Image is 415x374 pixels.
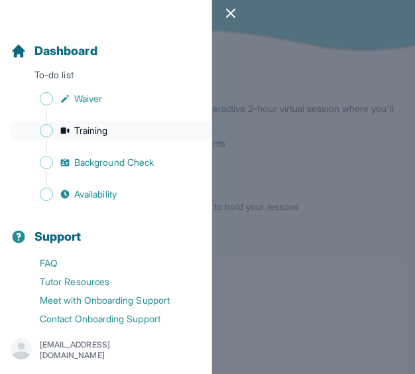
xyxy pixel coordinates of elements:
span: Availability [74,188,117,201]
span: Dashboard [34,42,97,60]
a: Contact Onboarding Support [11,310,211,328]
a: Meet with Onboarding Support [11,291,211,310]
p: [EMAIL_ADDRESS][DOMAIN_NAME] [40,340,159,361]
a: FAQ [11,254,211,273]
a: Dashboard [11,42,97,60]
span: Background Check [74,156,154,169]
p: To-do list [5,68,206,87]
a: Background Check [11,153,211,172]
a: Availability [11,185,211,204]
a: Waiver [11,90,211,108]
span: Support [34,227,82,246]
a: Training [11,121,211,140]
button: [EMAIL_ADDRESS][DOMAIN_NAME] [11,338,159,362]
a: Tutor Resources [11,273,211,291]
button: Dashboard [5,21,206,66]
span: Waiver [74,92,102,105]
button: Support [5,206,206,251]
span: Training [74,124,108,137]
